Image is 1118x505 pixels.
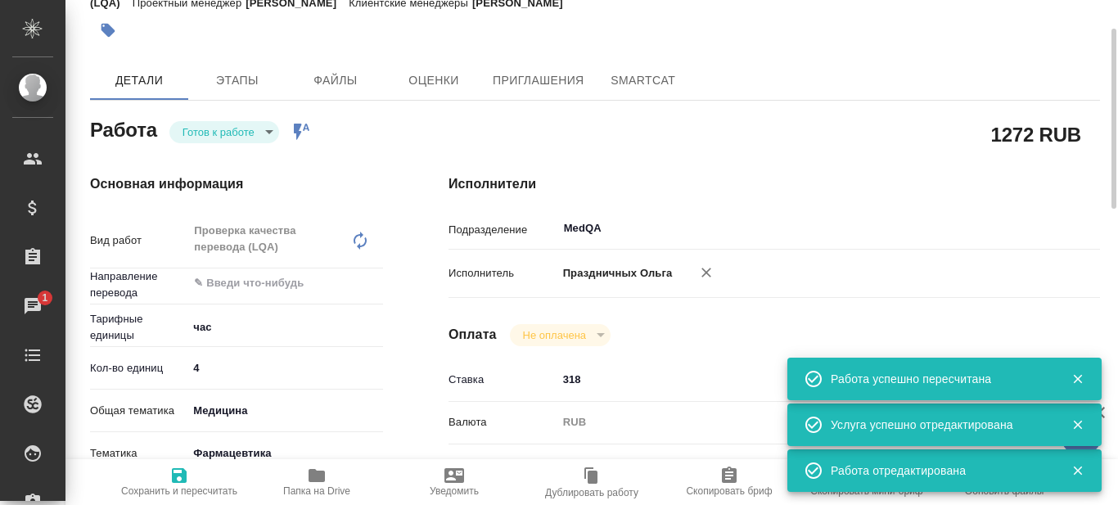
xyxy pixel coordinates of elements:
button: Папка на Drive [248,459,385,505]
input: ✎ Введи что-нибудь [187,356,383,380]
p: Подразделение [449,222,557,238]
div: Готов к работе [169,121,279,143]
input: ✎ Введи что-нибудь [192,273,323,293]
span: Этапы [198,70,277,91]
p: Направление перевода [90,268,187,301]
div: час [187,313,383,341]
div: Фармацевтика [187,440,383,467]
p: Вид работ [90,232,187,249]
span: Дублировать работу [545,487,638,498]
span: Скопировать бриф [686,485,772,497]
p: Праздничных Ольга [557,265,673,282]
span: Приглашения [493,70,584,91]
span: SmartCat [604,70,683,91]
a: 1 [4,286,61,327]
h4: Исполнители [449,174,1100,194]
button: Open [1037,227,1040,230]
p: Тематика [90,445,187,462]
p: Ставка [449,372,557,388]
span: Сохранить и пересчитать [121,485,237,497]
h2: 1272 RUB [991,120,1081,148]
p: Валюта [449,414,557,431]
button: Закрыть [1061,372,1094,386]
div: Услуга успешно отредактирована [831,417,1047,433]
span: Папка на Drive [283,485,350,497]
div: Медицина [187,397,383,425]
h4: Оплата [449,325,497,345]
div: RUB [557,408,1046,436]
button: Закрыть [1061,463,1094,478]
button: Добавить тэг [90,12,126,48]
span: Уведомить [430,485,479,497]
p: Тарифные единицы [90,311,187,344]
button: Open [374,282,377,285]
p: Исполнитель [449,265,557,282]
div: Работа отредактирована [831,462,1047,479]
h2: Работа [90,114,157,143]
button: Закрыть [1061,417,1094,432]
p: Кол-во единиц [90,360,187,376]
button: Уведомить [385,459,523,505]
div: Готов к работе [510,324,611,346]
span: Файлы [296,70,375,91]
span: Оценки [394,70,473,91]
span: 1 [32,290,57,306]
button: Сохранить и пересчитать [110,459,248,505]
h4: Основная информация [90,174,383,194]
span: Детали [100,70,178,91]
div: Работа успешно пересчитана [831,371,1047,387]
button: Скопировать бриф [660,459,798,505]
button: Готов к работе [178,125,259,139]
p: Общая тематика [90,403,187,419]
button: Удалить исполнителя [688,255,724,291]
input: ✎ Введи что-нибудь [557,367,1046,391]
button: Не оплачена [518,328,591,342]
button: Дублировать работу [523,459,660,505]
